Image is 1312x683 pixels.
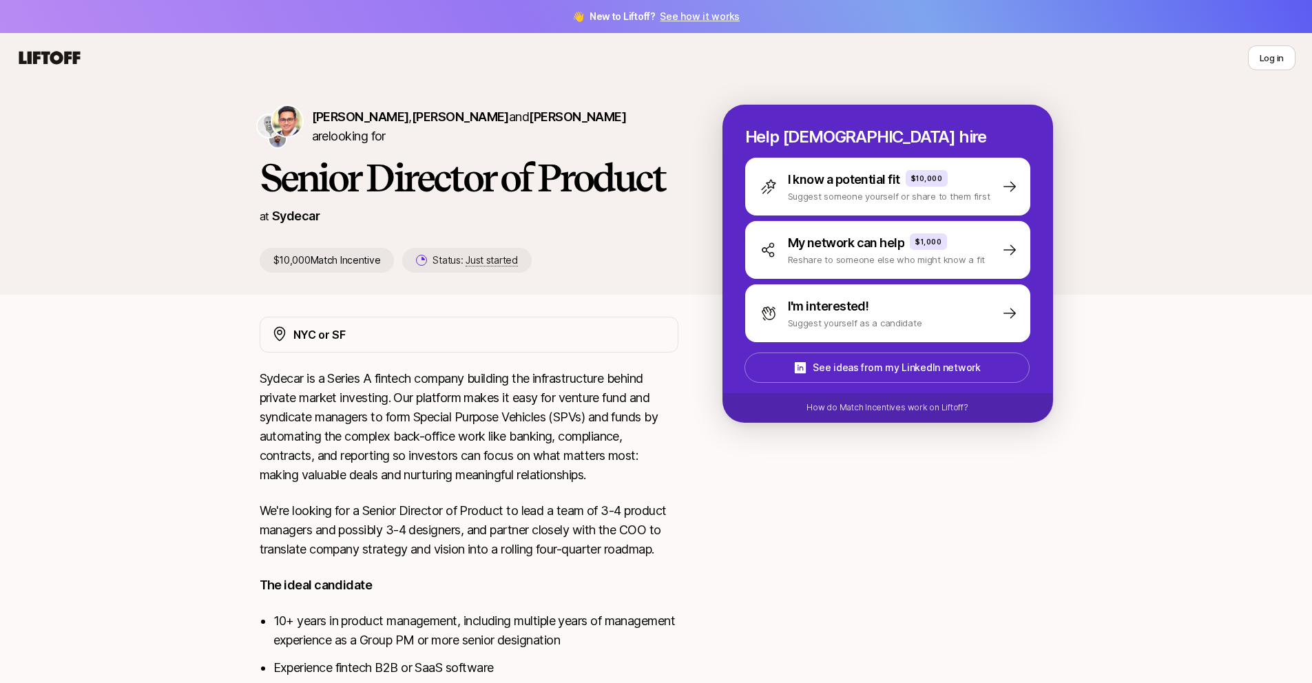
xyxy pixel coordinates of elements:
[745,127,1030,147] p: Help [DEMOGRAPHIC_DATA] hire
[806,401,968,414] p: How do Match Incentives work on Liftoff?
[509,109,626,124] span: and
[660,10,740,22] a: See how it works
[788,170,900,189] p: I know a potential fit
[788,316,922,330] p: Suggest yourself as a candidate
[813,359,980,376] p: See ideas from my LinkedIn network
[412,109,509,124] span: [PERSON_NAME]
[260,207,269,225] p: at
[293,326,346,344] p: NYC or SF
[788,233,905,253] p: My network can help
[272,106,302,136] img: Shriram Bhashyam
[273,611,678,650] li: 10+ years in product management, including multiple years of management experience as a Group PM ...
[312,109,409,124] span: [PERSON_NAME]
[529,109,626,124] span: [PERSON_NAME]
[408,109,508,124] span: ,
[312,107,678,146] p: are looking for
[260,369,678,485] p: Sydecar is a Series A fintech company building the infrastructure behind private market investing...
[915,236,941,247] p: $1,000
[1248,45,1295,70] button: Log in
[788,189,990,203] p: Suggest someone yourself or share to them first
[744,353,1030,383] button: See ideas from my LinkedIn network
[272,209,320,223] a: Sydecar
[433,252,517,269] p: Status:
[260,578,373,592] strong: The ideal candidate
[572,8,740,25] span: 👋 New to Liftoff?
[466,254,518,266] span: Just started
[788,253,986,266] p: Reshare to someone else who might know a fit
[258,115,280,137] img: Nik Talreja
[269,131,286,147] img: Adam Hill
[788,297,869,316] p: I'm interested!
[260,157,678,198] h1: Senior Director of Product
[273,658,678,677] li: Experience fintech B2B or SaaS software
[260,501,678,559] p: We're looking for a Senior Director of Product to lead a team of 3-4 product managers and possibl...
[260,248,395,273] p: $10,000 Match Incentive
[911,173,943,184] p: $10,000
